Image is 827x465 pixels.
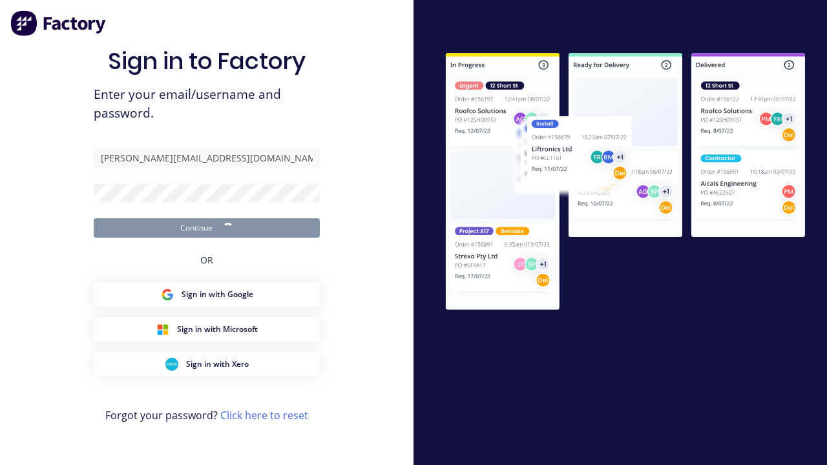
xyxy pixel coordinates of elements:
span: Sign in with Microsoft [177,324,258,335]
div: OR [200,238,213,282]
span: Sign in with Xero [186,358,249,370]
input: Email/Username [94,149,320,168]
button: Google Sign inSign in with Google [94,282,320,307]
span: Enter your email/username and password. [94,85,320,123]
img: Microsoft Sign in [156,323,169,336]
button: Microsoft Sign inSign in with Microsoft [94,317,320,342]
button: Xero Sign inSign in with Xero [94,352,320,377]
img: Factory [10,10,107,36]
h1: Sign in to Factory [108,47,306,75]
img: Google Sign in [161,288,174,301]
span: Forgot your password? [105,408,308,423]
a: Click here to reset [220,408,308,422]
button: Continue [94,218,320,238]
img: Sign in [424,33,827,333]
img: Xero Sign in [165,358,178,371]
span: Sign in with Google [182,289,253,300]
